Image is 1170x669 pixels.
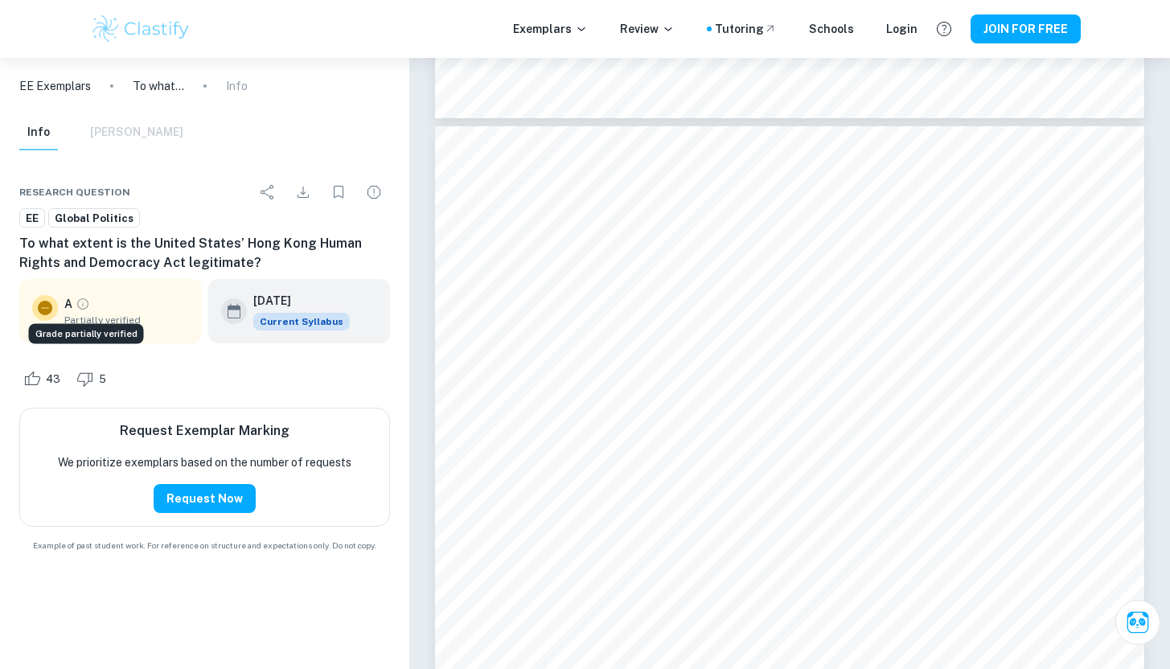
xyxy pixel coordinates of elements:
[37,371,69,388] span: 43
[252,176,284,208] div: Share
[19,115,58,150] button: Info
[322,176,355,208] div: Bookmark
[48,208,140,228] a: Global Politics
[64,295,72,313] p: A
[90,13,192,45] img: Clastify logo
[76,297,90,311] a: Grade partially verified
[253,313,350,330] div: This exemplar is based on the current syllabus. Feel free to refer to it for inspiration/ideas wh...
[19,208,45,228] a: EE
[58,454,351,471] p: We prioritize exemplars based on the number of requests
[19,366,69,392] div: Like
[971,14,1081,43] button: JOIN FOR FREE
[90,371,115,388] span: 5
[513,20,588,38] p: Exemplars
[253,292,337,310] h6: [DATE]
[154,484,256,513] button: Request Now
[19,185,130,199] span: Research question
[29,324,144,344] div: Grade partially verified
[133,77,184,95] p: To what extent is the United States’ Hong Kong Human Rights and Democracy Act legitimate?
[253,313,350,330] span: Current Syllabus
[287,176,319,208] div: Download
[20,211,44,227] span: EE
[620,20,675,38] p: Review
[809,20,854,38] a: Schools
[886,20,918,38] a: Login
[19,540,390,552] span: Example of past student work. For reference on structure and expectations only. Do not copy.
[120,421,289,441] h6: Request Exemplar Marking
[1115,600,1160,645] button: Ask Clai
[72,366,115,392] div: Dislike
[19,77,91,95] a: EE Exemplars
[19,234,390,273] h6: To what extent is the United States’ Hong Kong Human Rights and Democracy Act legitimate?
[49,211,139,227] span: Global Politics
[930,15,958,43] button: Help and Feedback
[715,20,777,38] a: Tutoring
[358,176,390,208] div: Report issue
[226,77,248,95] p: Info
